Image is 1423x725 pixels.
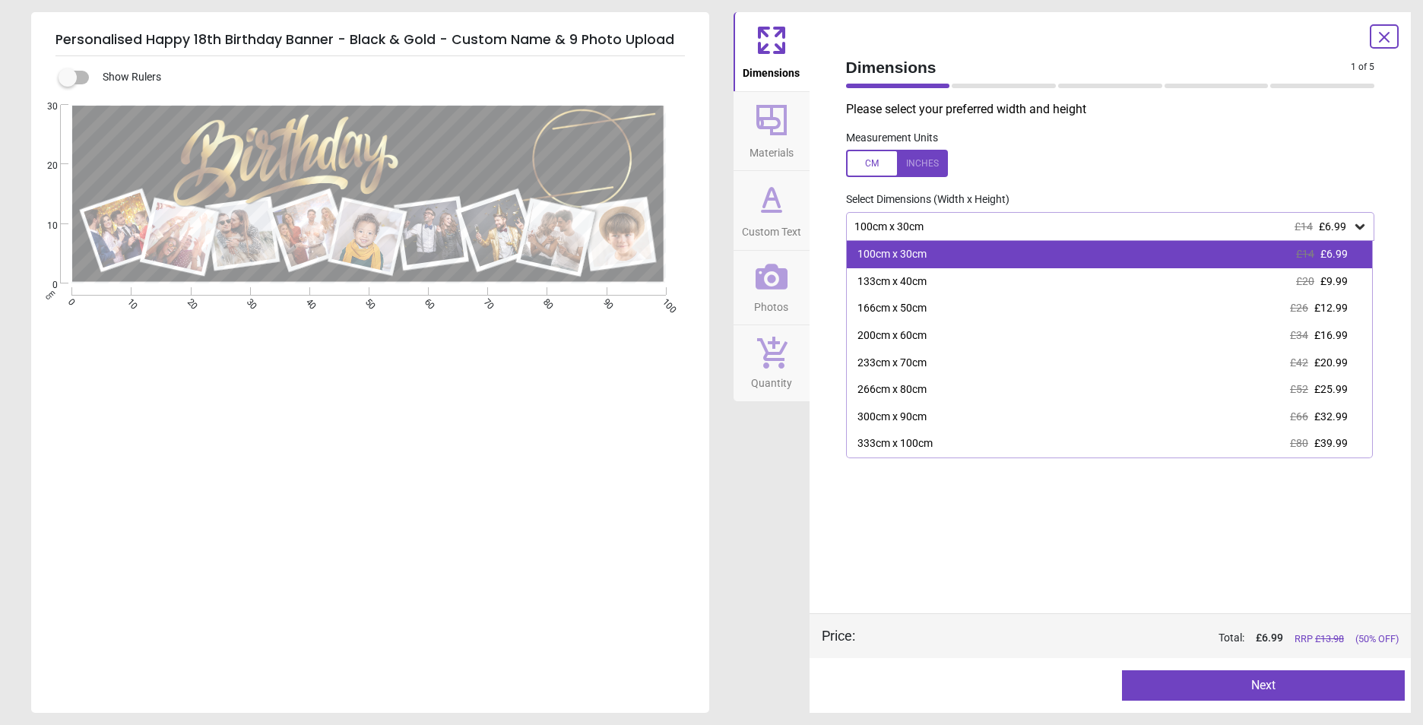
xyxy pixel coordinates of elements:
[1262,632,1283,644] span: 6.99
[1290,410,1308,423] span: £66
[1296,275,1314,287] span: £20
[846,101,1387,118] p: Please select your preferred width and height
[1256,631,1283,646] span: £
[1314,410,1348,423] span: £32.99
[1314,329,1348,341] span: £16.99
[1295,632,1344,646] span: RRP
[1122,670,1405,701] button: Next
[1314,302,1348,314] span: £12.99
[846,131,938,146] label: Measurement Units
[1319,220,1346,233] span: £6.99
[1320,275,1348,287] span: £9.99
[1314,383,1348,395] span: £25.99
[857,274,927,290] div: 133cm x 40cm
[857,436,933,451] div: 333cm x 100cm
[734,251,810,325] button: Photos
[29,100,58,113] span: 30
[29,160,58,173] span: 20
[1290,356,1308,369] span: £42
[1290,437,1308,449] span: £80
[853,220,1353,233] div: 100cm x 30cm
[846,56,1352,78] span: Dimensions
[857,301,927,316] div: 166cm x 50cm
[750,138,794,161] span: Materials
[1314,437,1348,449] span: £39.99
[834,192,1009,207] label: Select Dimensions (Width x Height)
[1314,356,1348,369] span: £20.99
[1290,302,1308,314] span: £26
[1290,329,1308,341] span: £34
[751,369,792,391] span: Quantity
[1296,248,1314,260] span: £14
[857,328,927,344] div: 200cm x 60cm
[1351,61,1374,74] span: 1 of 5
[742,217,801,240] span: Custom Text
[743,59,800,81] span: Dimensions
[822,626,855,645] div: Price :
[29,220,58,233] span: 10
[29,279,58,292] span: 0
[734,171,810,250] button: Custom Text
[878,631,1399,646] div: Total:
[857,382,927,397] div: 266cm x 80cm
[55,24,685,56] h5: Personalised Happy 18th Birthday Banner - Black & Gold - Custom Name & 9 Photo Upload
[1315,633,1344,644] span: £ 13.98
[857,356,927,371] div: 233cm x 70cm
[1355,632,1399,646] span: (50% OFF)
[734,325,810,401] button: Quantity
[734,92,810,171] button: Materials
[68,68,709,87] div: Show Rulers
[857,247,927,262] div: 100cm x 30cm
[1290,383,1308,395] span: £52
[1320,248,1348,260] span: £6.99
[857,410,927,425] div: 300cm x 90cm
[754,293,788,315] span: Photos
[1295,220,1313,233] span: £14
[734,12,810,91] button: Dimensions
